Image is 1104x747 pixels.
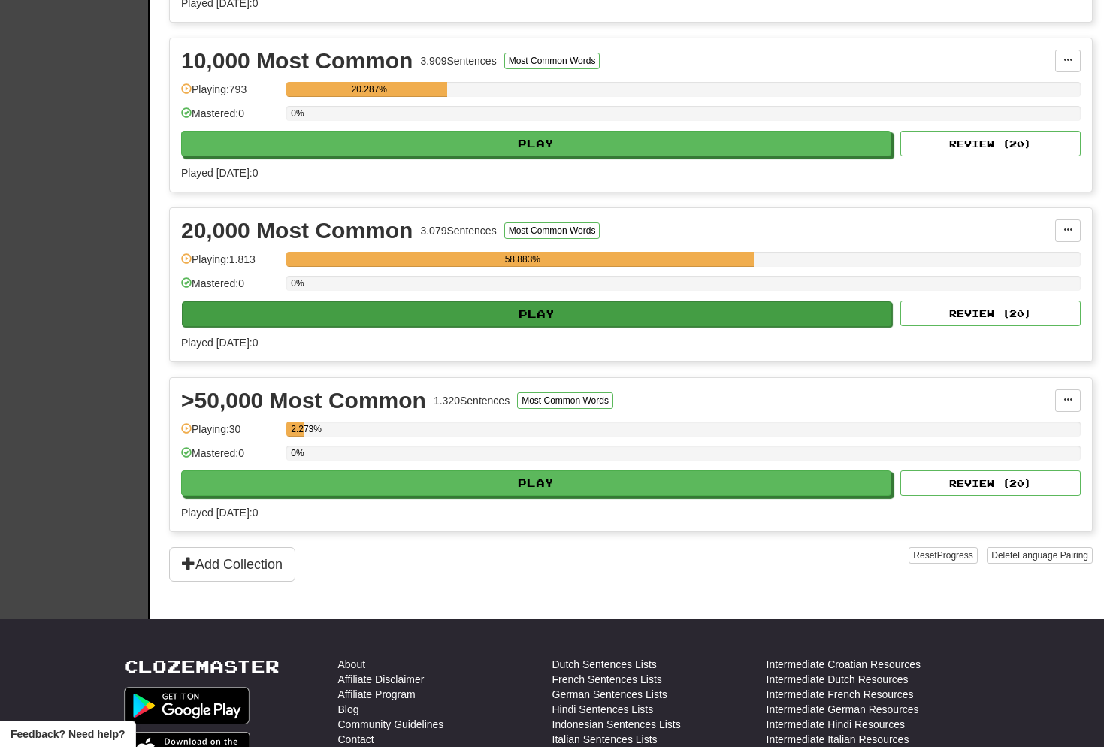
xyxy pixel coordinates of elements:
[124,657,280,676] a: Clozemaster
[181,507,258,519] span: Played [DATE]: 0
[338,702,359,717] a: Blog
[181,219,413,242] div: 20,000 Most Common
[517,392,613,409] button: Most Common Words
[552,717,681,732] a: Indonesian Sentences Lists
[767,672,909,687] a: Intermediate Dutch Resources
[181,106,279,131] div: Mastered: 0
[182,301,892,327] button: Play
[1018,550,1088,561] span: Language Pairing
[552,657,657,672] a: Dutch Sentences Lists
[169,547,295,582] button: Add Collection
[181,167,258,179] span: Played [DATE]: 0
[181,470,891,496] button: Play
[181,82,279,107] div: Playing: 793
[937,550,973,561] span: Progress
[338,717,444,732] a: Community Guidelines
[987,547,1093,564] button: DeleteLanguage Pairing
[420,223,496,238] div: 3.079 Sentences
[767,717,905,732] a: Intermediate Hindi Resources
[11,727,125,742] span: Open feedback widget
[434,393,510,408] div: 1.320 Sentences
[420,53,496,68] div: 3.909 Sentences
[767,702,919,717] a: Intermediate German Resources
[181,50,413,72] div: 10,000 Most Common
[124,687,250,724] img: Get it on Google Play
[767,687,914,702] a: Intermediate French Resources
[338,657,366,672] a: About
[504,53,600,69] button: Most Common Words
[181,276,279,301] div: Mastered: 0
[552,702,654,717] a: Hindi Sentences Lists
[900,470,1081,496] button: Review (20)
[181,389,426,412] div: >50,000 Most Common
[504,222,600,239] button: Most Common Words
[291,422,304,437] div: 2.273%
[181,422,279,446] div: Playing: 30
[767,732,909,747] a: Intermediate Italian Resources
[181,446,279,470] div: Mastered: 0
[181,337,258,349] span: Played [DATE]: 0
[552,687,667,702] a: German Sentences Lists
[181,131,891,156] button: Play
[767,657,921,672] a: Intermediate Croatian Resources
[338,687,416,702] a: Affiliate Program
[909,547,977,564] button: ResetProgress
[291,252,754,267] div: 58.883%
[338,732,374,747] a: Contact
[338,672,425,687] a: Affiliate Disclaimer
[900,131,1081,156] button: Review (20)
[552,672,662,687] a: French Sentences Lists
[900,301,1081,326] button: Review (20)
[291,82,447,97] div: 20.287%
[552,732,658,747] a: Italian Sentences Lists
[181,252,279,277] div: Playing: 1.813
